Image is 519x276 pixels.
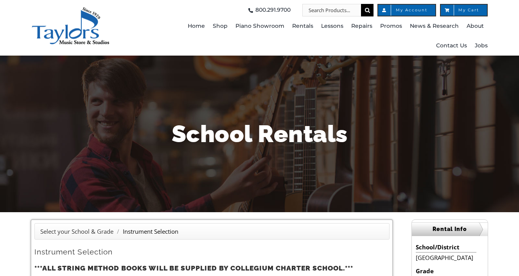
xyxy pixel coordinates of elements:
h1: School Rentals [31,117,488,150]
span: My Account [386,8,427,12]
a: My Cart [440,4,488,16]
span: Home [188,20,205,32]
a: Lessons [321,16,343,36]
a: taylors-music-store-west-chester [31,6,110,14]
span: Lessons [321,20,343,32]
li: School/District [416,242,476,253]
strong: ***ALL STRING METHOD BOOKS WILL BE SUPPLIED BY COLLEGIUM CHARTER SCHOOL.*** [34,264,353,272]
input: Search Products... [302,4,361,16]
span: News & Research [410,20,459,32]
a: My Account [377,4,436,16]
span: / [115,227,121,235]
input: Search [361,4,374,16]
a: About [467,16,484,36]
span: Piano Showroom [235,20,284,32]
a: Select your School & Grade [40,227,113,235]
span: About [467,20,484,32]
a: Shop [213,16,228,36]
nav: Main Menu [150,16,488,56]
h2: Instrument Selection [34,247,390,257]
span: 800.291.9700 [255,4,291,16]
li: Instrument Selection [123,226,178,236]
a: Promos [380,16,402,36]
a: Rentals [292,16,313,36]
span: Promos [380,20,402,32]
a: Contact Us [436,36,467,56]
nav: Top Right [150,4,488,16]
a: Home [188,16,205,36]
span: Repairs [351,20,372,32]
h2: Rental Info [412,222,488,236]
a: Piano Showroom [235,16,284,36]
span: My Cart [449,8,479,12]
span: Rentals [292,20,313,32]
span: Jobs [475,40,488,52]
a: News & Research [410,16,459,36]
a: 800.291.9700 [246,4,291,16]
li: [GEOGRAPHIC_DATA] [416,253,476,263]
span: Shop [213,20,228,32]
a: Jobs [475,36,488,56]
span: Contact Us [436,40,467,52]
a: Repairs [351,16,372,36]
